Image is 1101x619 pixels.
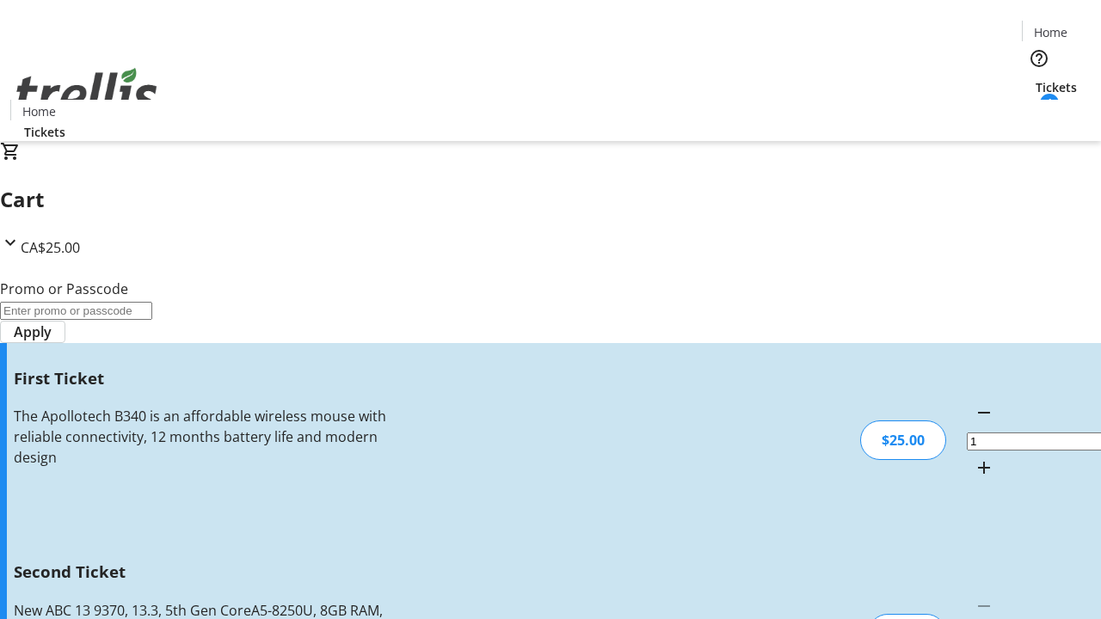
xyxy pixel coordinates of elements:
span: Tickets [1036,78,1077,96]
div: The Apollotech B340 is an affordable wireless mouse with reliable connectivity, 12 months battery... [14,406,390,468]
button: Increment by one [967,450,1001,485]
span: Home [22,102,56,120]
button: Help [1022,41,1056,76]
div: $25.00 [860,420,946,460]
button: Decrement by one [967,395,1001,430]
a: Home [11,102,66,120]
span: Home [1034,23,1067,41]
img: Orient E2E Organization 9Q2YxE4x4I's Logo [10,49,163,135]
a: Home [1023,23,1078,41]
h3: Second Ticket [14,560,390,584]
span: Tickets [24,123,65,141]
a: Tickets [1022,78,1091,96]
h3: First Ticket [14,366,390,390]
span: Apply [14,322,52,342]
a: Tickets [10,123,79,141]
span: CA$25.00 [21,238,80,257]
button: Cart [1022,96,1056,131]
